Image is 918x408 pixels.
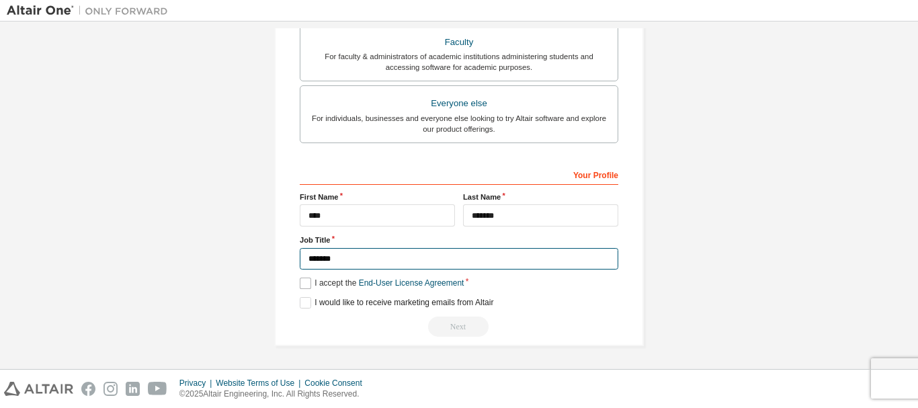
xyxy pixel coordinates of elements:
[300,163,618,185] div: Your Profile
[304,378,370,389] div: Cookie Consent
[148,382,167,396] img: youtube.svg
[300,297,493,309] label: I would like to receive marketing emails from Altair
[300,192,455,202] label: First Name
[308,51,610,73] div: For faculty & administrators of academic institutions administering students and accessing softwa...
[300,278,464,289] label: I accept the
[4,382,73,396] img: altair_logo.svg
[126,382,140,396] img: linkedin.svg
[308,94,610,113] div: Everyone else
[103,382,118,396] img: instagram.svg
[7,4,175,17] img: Altair One
[216,378,304,389] div: Website Terms of Use
[308,33,610,52] div: Faculty
[359,278,464,288] a: End-User License Agreement
[179,389,370,400] p: © 2025 Altair Engineering, Inc. All Rights Reserved.
[179,378,216,389] div: Privacy
[308,113,610,134] div: For individuals, businesses and everyone else looking to try Altair software and explore our prod...
[300,235,618,245] label: Job Title
[300,317,618,337] div: Read and acccept EULA to continue
[463,192,618,202] label: Last Name
[81,382,95,396] img: facebook.svg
